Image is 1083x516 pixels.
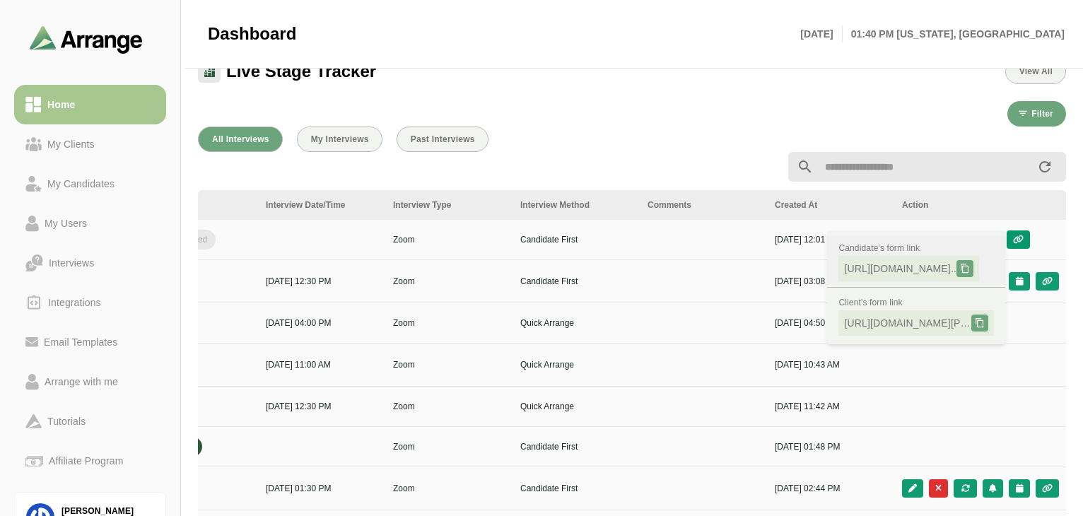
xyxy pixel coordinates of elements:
[520,275,631,288] p: Candidate First
[42,175,120,192] div: My Candidates
[838,298,902,307] span: Client's form link
[393,358,503,371] p: Zoom
[775,440,885,453] p: [DATE] 01:48 PM
[393,317,503,329] p: Zoom
[800,25,842,42] p: [DATE]
[393,233,503,246] p: Zoom
[775,233,885,246] p: [DATE] 12:01 PM
[775,199,885,211] div: Created At
[266,317,376,329] p: [DATE] 04:00 PM
[266,400,376,413] p: [DATE] 12:30 PM
[208,23,296,45] span: Dashboard
[1007,101,1066,127] button: Filter
[844,316,971,330] span: [URL][DOMAIN_NAME][PERSON_NAME]..
[14,322,166,362] a: Email Templates
[14,441,166,481] a: Affiliate Program
[838,243,920,253] span: Candidate's form link
[393,199,503,211] div: Interview Type
[266,199,376,211] div: Interview Date/Time
[1019,66,1053,76] span: View All
[310,134,369,144] span: My Interviews
[14,283,166,322] a: Integrations
[520,317,631,329] p: Quick Arrange
[43,452,129,469] div: Affiliate Program
[844,262,956,276] span: [URL][DOMAIN_NAME]..
[211,134,269,144] span: All Interviews
[39,215,93,232] div: My Users
[520,400,631,413] p: Quick Arrange
[648,199,758,211] div: Comments
[266,358,376,371] p: [DATE] 11:00 AM
[393,400,503,413] p: Zoom
[410,134,475,144] span: Past Interviews
[266,482,376,495] p: [DATE] 01:30 PM
[198,127,283,152] button: All Interviews
[1005,59,1066,84] button: View All
[393,440,503,453] p: Zoom
[14,164,166,204] a: My Candidates
[14,362,166,401] a: Arrange with me
[520,358,631,371] p: Quick Arrange
[775,275,885,288] p: [DATE] 03:08 PM
[297,127,382,152] button: My Interviews
[902,199,1059,211] div: Action
[775,317,885,329] p: [DATE] 04:50 PM
[393,482,503,495] p: Zoom
[14,204,166,243] a: My Users
[14,85,166,124] a: Home
[38,334,123,351] div: Email Templates
[43,254,100,271] div: Interviews
[266,275,376,288] p: [DATE] 12:30 PM
[14,243,166,283] a: Interviews
[42,294,107,311] div: Integrations
[42,96,81,113] div: Home
[397,127,488,152] button: Past Interviews
[775,358,885,371] p: [DATE] 10:43 AM
[1031,109,1053,119] span: Filter
[226,61,376,82] span: Live Stage Tracker
[520,233,631,246] p: Candidate First
[39,373,124,390] div: Arrange with me
[1036,158,1053,175] i: appended action
[775,400,885,413] p: [DATE] 11:42 AM
[42,136,100,153] div: My Clients
[775,482,885,495] p: [DATE] 02:44 PM
[14,401,166,441] a: Tutorials
[520,482,631,495] p: Candidate First
[393,275,503,288] p: Zoom
[42,413,91,430] div: Tutorials
[14,124,166,164] a: My Clients
[30,25,143,53] img: arrangeai-name-small-logo.4d2b8aee.svg
[520,199,631,211] div: Interview Method
[520,440,631,453] p: Candidate First
[843,25,1065,42] p: 01:40 PM [US_STATE], [GEOGRAPHIC_DATA]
